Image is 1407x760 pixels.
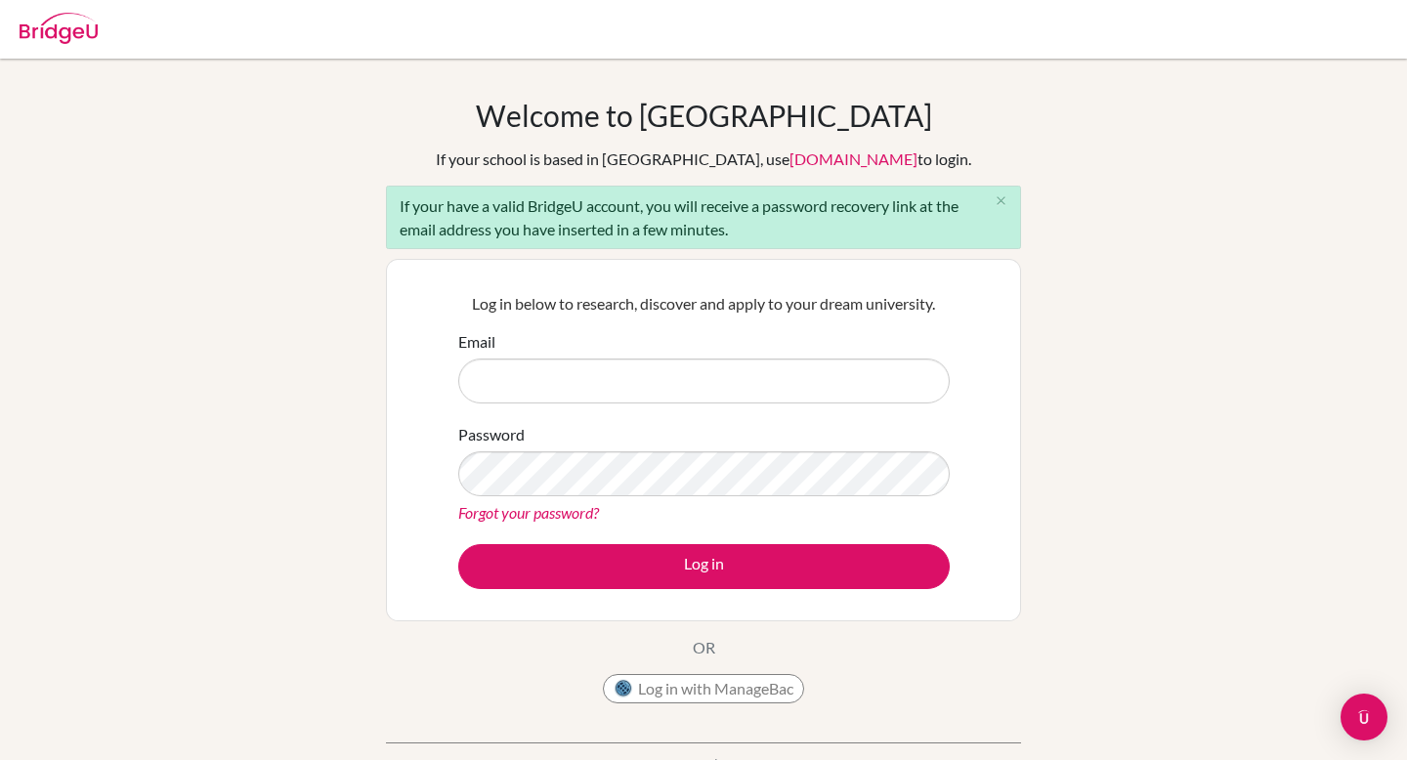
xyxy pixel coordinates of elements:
div: Open Intercom Messenger [1341,694,1387,740]
a: Forgot your password? [458,503,599,522]
button: Log in [458,544,950,589]
div: If your have a valid BridgeU account, you will receive a password recovery link at the email addr... [386,186,1021,249]
label: Email [458,330,495,354]
p: Log in below to research, discover and apply to your dream university. [458,292,950,316]
p: OR [693,636,715,659]
label: Password [458,423,525,446]
img: Bridge-U [20,13,98,44]
div: If your school is based in [GEOGRAPHIC_DATA], use to login. [436,148,971,171]
button: Close [981,187,1020,216]
h1: Welcome to [GEOGRAPHIC_DATA] [476,98,932,133]
a: [DOMAIN_NAME] [789,149,917,168]
button: Log in with ManageBac [603,674,804,703]
i: close [994,193,1008,208]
